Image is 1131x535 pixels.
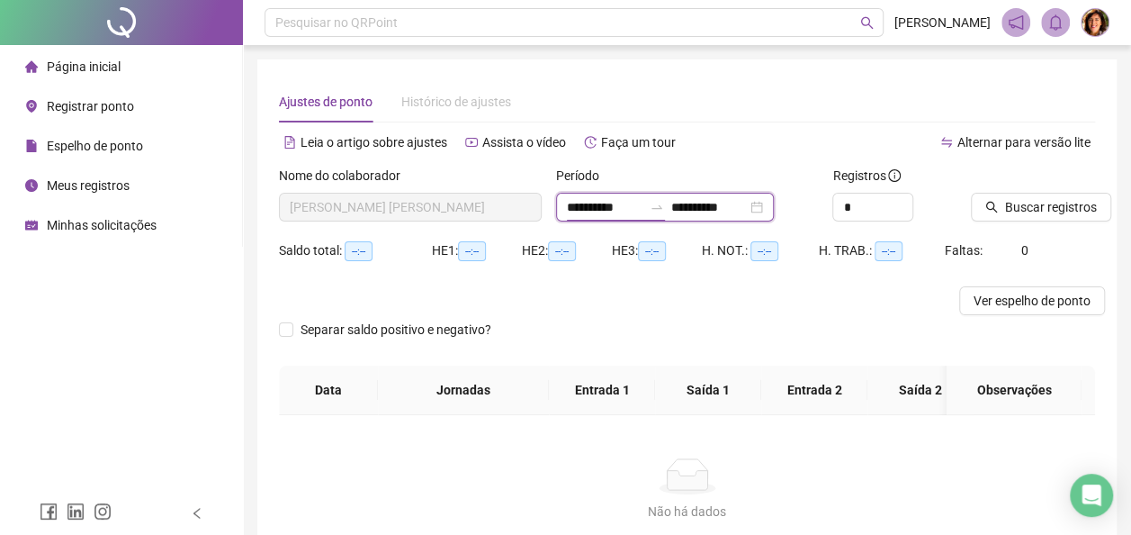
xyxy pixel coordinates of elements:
span: --:-- [458,241,486,261]
button: Buscar registros [971,193,1111,222]
span: search [985,201,998,213]
span: Ajustes de ponto [279,95,373,109]
span: --:-- [750,241,778,261]
label: Período [556,166,611,186]
span: Faltas: [945,243,985,258]
span: clock-circle [25,179,38,192]
span: history [584,136,597,149]
span: Histórico de ajustes [401,95,511,109]
span: Espelho de ponto [47,139,143,153]
span: Alternar para versão lite [957,135,1091,150]
th: Observações [947,366,1082,415]
span: Leia o artigo sobre ajustes [301,135,447,150]
span: Buscar registros [1005,197,1097,217]
span: schedule [25,219,38,231]
span: [PERSON_NAME] [894,13,991,32]
span: Registros [832,166,901,186]
span: --:-- [345,241,373,261]
span: instagram [94,503,112,521]
span: to [650,200,664,214]
span: file [25,140,38,152]
span: bell [1047,14,1064,31]
span: Página inicial [47,59,121,74]
span: Observações [961,380,1067,400]
span: facebook [40,503,58,521]
img: 76498 [1082,9,1109,36]
span: Minhas solicitações [47,218,157,232]
span: youtube [465,136,478,149]
span: 0 [1021,243,1028,258]
span: search [860,16,874,30]
span: swap [940,136,953,149]
span: --:-- [548,241,576,261]
th: Saída 2 [867,366,974,415]
th: Entrada 2 [761,366,867,415]
span: Meus registros [47,178,130,193]
span: file-text [283,136,296,149]
div: H. TRAB.: [819,240,945,261]
span: MARTA HELGA FREIRE LOPES [290,194,531,221]
span: Ver espelho de ponto [974,291,1091,311]
th: Entrada 1 [549,366,655,415]
span: Separar saldo positivo e negativo? [293,320,498,340]
button: Ver espelho de ponto [959,286,1105,315]
span: Registrar ponto [47,99,134,113]
div: Não há dados [301,502,1073,521]
span: home [25,60,38,73]
span: info-circle [888,169,901,182]
span: Assista o vídeo [482,135,566,150]
th: Jornadas [378,366,549,415]
label: Nome do colaborador [279,166,412,186]
span: notification [1008,14,1024,31]
th: Saída 1 [655,366,761,415]
div: H. NOT.: [702,240,819,261]
div: Open Intercom Messenger [1070,474,1113,517]
div: Saldo total: [279,240,432,261]
th: Data [279,366,378,415]
span: Faça um tour [601,135,676,150]
div: HE 3: [612,240,702,261]
div: HE 1: [432,240,522,261]
span: linkedin [67,503,85,521]
span: left [191,507,203,520]
div: HE 2: [522,240,612,261]
span: --:-- [875,241,902,261]
span: --:-- [638,241,666,261]
span: environment [25,100,38,113]
span: swap-right [650,200,664,214]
